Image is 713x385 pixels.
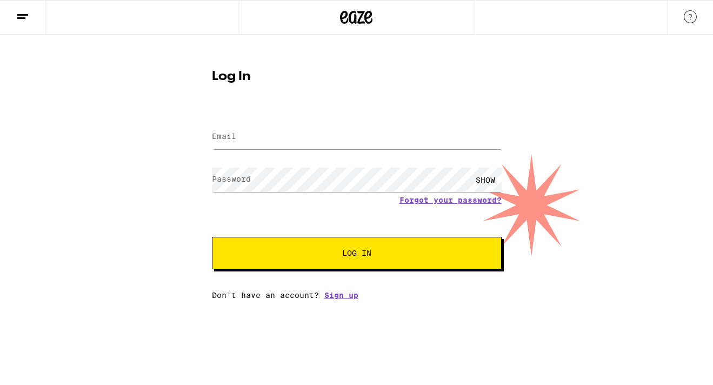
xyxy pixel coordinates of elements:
[212,70,502,83] h1: Log In
[399,196,502,204] a: Forgot your password?
[212,237,502,269] button: Log In
[212,175,251,183] label: Password
[212,291,502,300] div: Don't have an account?
[342,249,371,257] span: Log In
[212,125,502,149] input: Email
[469,168,502,192] div: SHOW
[324,291,358,300] a: Sign up
[212,132,236,141] label: Email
